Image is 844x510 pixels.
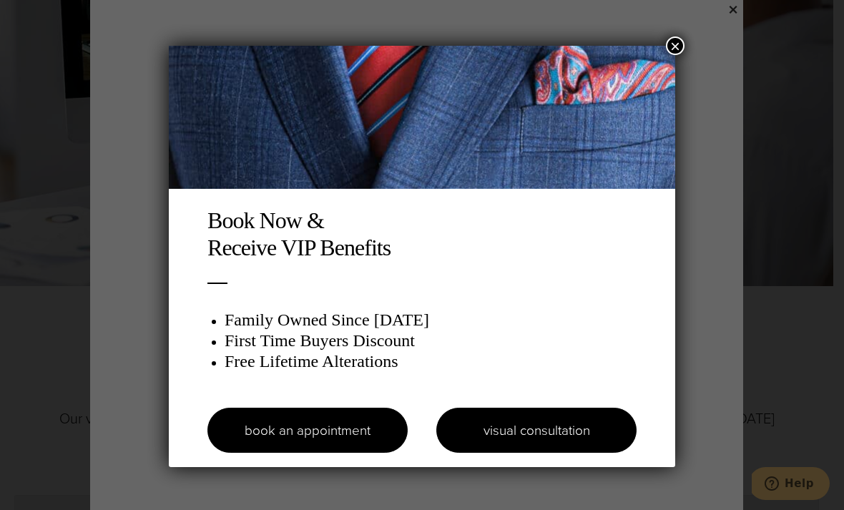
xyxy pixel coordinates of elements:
[33,10,62,23] span: Help
[436,408,637,453] a: visual consultation
[225,351,637,372] h3: Free Lifetime Alterations
[225,310,637,330] h3: Family Owned Since [DATE]
[666,36,684,55] button: Close
[207,408,408,453] a: book an appointment
[225,330,637,351] h3: First Time Buyers Discount
[207,207,637,262] h2: Book Now & Receive VIP Benefits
